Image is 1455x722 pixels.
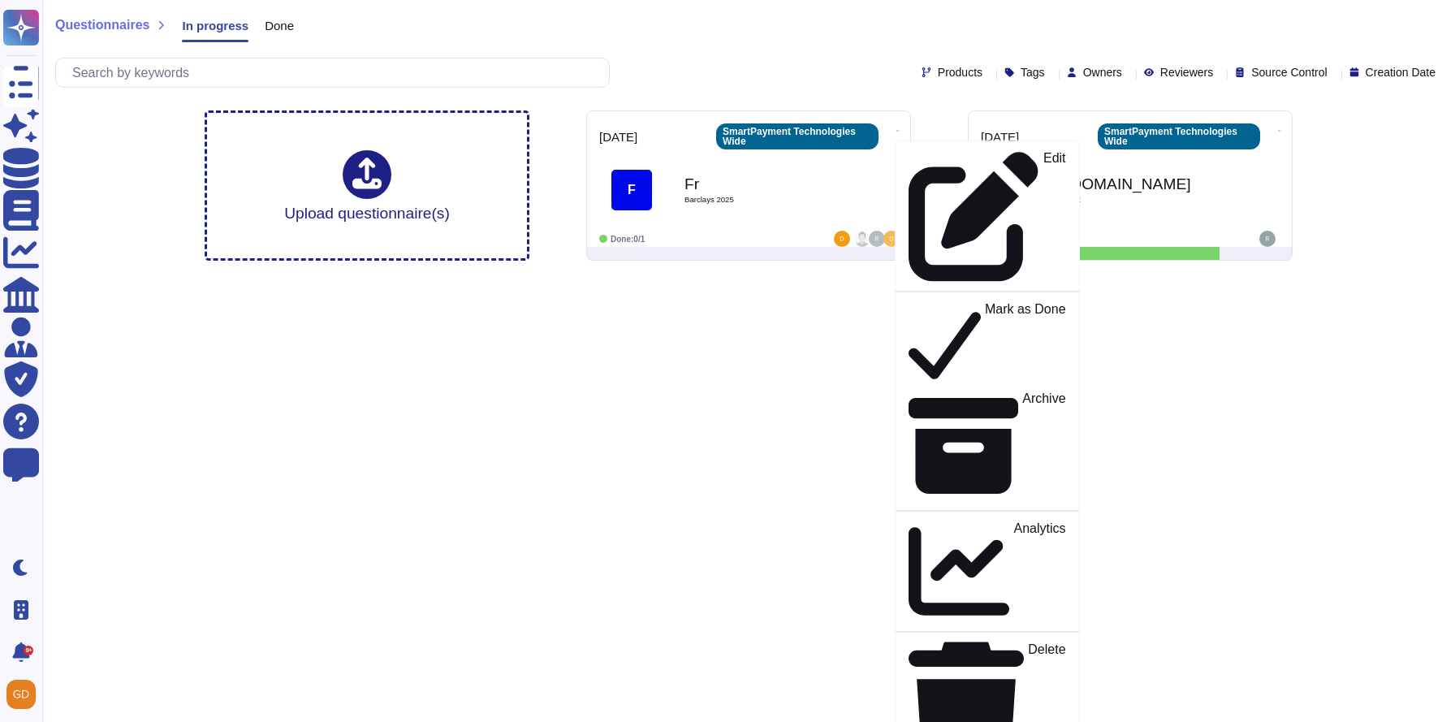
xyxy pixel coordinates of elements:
img: user [1259,231,1276,247]
p: Mark as Done [985,302,1066,384]
div: F [611,170,652,210]
a: Edit [896,148,1079,285]
span: Done [265,19,294,32]
span: Questionnaires [55,19,149,32]
div: 9+ [24,646,33,655]
span: [DATE] [599,131,637,143]
p: Analytics [1014,521,1066,622]
a: Mark as Done [896,298,1079,387]
div: Upload questionnaire(s) [284,150,450,221]
a: Archive [896,387,1079,504]
img: user [869,231,885,247]
span: Products [938,67,982,78]
span: Barclays 2025 [684,196,847,204]
input: Search by keywords [64,58,609,87]
img: user [6,680,36,709]
span: In progress [182,19,248,32]
span: [DATE] [981,131,1019,143]
span: Creation Date [1366,67,1436,78]
img: user [854,231,870,247]
a: Analytics [896,517,1079,625]
img: user [834,231,850,247]
b: Fr [684,176,847,192]
div: SmartPayment Technologies Wide [1098,123,1260,149]
p: Edit [1043,152,1066,282]
span: Source Control [1251,67,1327,78]
span: Tags [1021,67,1045,78]
span: Reviewers [1160,67,1213,78]
span: Done: 0/1 [611,235,645,244]
p: Archive [1022,391,1065,500]
b: [DOMAIN_NAME] [1066,176,1228,192]
span: Test [1066,196,1228,204]
button: user [3,677,47,712]
img: user [883,231,900,247]
span: Owners [1083,67,1122,78]
div: SmartPayment Technologies Wide [716,123,879,149]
